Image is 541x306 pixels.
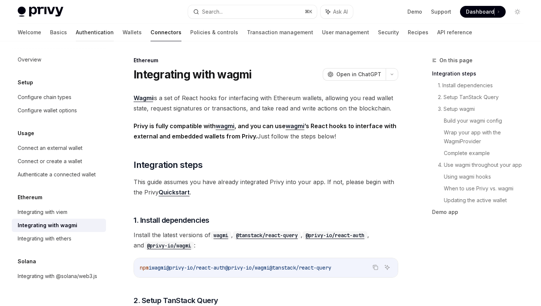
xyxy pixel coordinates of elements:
span: is a set of React hooks for interfacing with Ethereum wallets, allowing you read wallet state, re... [134,93,398,113]
div: Connect or create a wallet [18,157,82,166]
a: Connectors [151,24,181,41]
a: Wrap your app with the WagmiProvider [444,127,529,147]
a: Support [431,8,451,15]
div: Integrating with viem [18,208,67,217]
a: @privy-io/react-auth [303,231,367,239]
a: Security [378,24,399,41]
span: On this page [439,56,473,65]
a: Build your wagmi config [444,115,529,127]
span: wagmi [152,264,166,271]
div: Connect an external wallet [18,144,82,152]
a: API reference [437,24,472,41]
span: 2. Setup TanStack Query [134,295,218,306]
button: Ask AI [382,263,392,272]
a: Wallets [123,24,142,41]
span: @privy-io/wagmi [225,264,269,271]
a: Integrating with ethers [12,232,106,245]
a: Configure chain types [12,91,106,104]
a: Updating the active wallet [444,194,529,206]
a: Recipes [408,24,428,41]
a: Demo app [432,206,529,218]
a: Using wagmi hooks [444,171,529,183]
a: 4. Use wagmi throughout your app [438,159,529,171]
span: @privy-io/react-auth [166,264,225,271]
button: Toggle dark mode [512,6,523,18]
a: Integrating with @solana/web3.js [12,270,106,283]
button: Ask AI [321,5,353,18]
button: Copy the contents from the code block [371,263,380,272]
a: Basics [50,24,67,41]
span: Ask AI [333,8,348,15]
a: User management [322,24,369,41]
a: @tanstack/react-query [233,231,301,239]
img: light logo [18,7,63,17]
a: 3. Setup wagmi [438,103,529,115]
h5: Setup [18,78,33,87]
a: Integrating with viem [12,205,106,219]
div: Overview [18,55,41,64]
a: Connect an external wallet [12,141,106,155]
h5: Solana [18,257,36,266]
div: Configure wallet options [18,106,77,115]
a: Welcome [18,24,41,41]
a: When to use Privy vs. wagmi [444,183,529,194]
div: Integrating with ethers [18,234,71,243]
a: wagmi [286,122,304,130]
a: wagmi [211,231,231,239]
a: Overview [12,53,106,66]
a: Demo [407,8,422,15]
a: 2. Setup TanStack Query [438,91,529,103]
code: @privy-io/wagmi [144,242,194,250]
div: Search... [202,7,223,16]
a: Integration steps [432,68,529,80]
a: wagmi [216,122,234,130]
div: Authenticate a connected wallet [18,170,96,179]
div: Configure chain types [18,93,71,102]
h1: Integrating with wagmi [134,68,252,81]
div: Integrating with wagmi [18,221,77,230]
span: Just follow the steps below! [134,121,398,141]
button: Open in ChatGPT [323,68,386,81]
span: ⌘ K [305,9,312,15]
button: Search...⌘K [188,5,317,18]
a: Policies & controls [190,24,238,41]
a: Wagmi [134,94,153,102]
a: Authenticate a connected wallet [12,168,106,181]
a: Integrating with wagmi [12,219,106,232]
a: Dashboard [460,6,506,18]
span: Install the latest versions of , , , and : [134,230,398,250]
strong: Privy is fully compatible with , and you can use ’s React hooks to interface with external and em... [134,122,396,140]
h5: Ethereum [18,193,42,202]
span: 1. Install dependencies [134,215,209,225]
span: npm [140,264,149,271]
span: Integration steps [134,159,202,171]
span: This guide assumes you have already integrated Privy into your app. If not, please begin with the... [134,177,398,197]
span: @tanstack/react-query [269,264,331,271]
span: i [149,264,152,271]
a: Configure wallet options [12,104,106,117]
a: Quickstart [159,189,190,196]
div: Integrating with @solana/web3.js [18,272,97,281]
h5: Usage [18,129,34,138]
a: Authentication [76,24,114,41]
a: Complete example [444,147,529,159]
span: Dashboard [466,8,494,15]
a: @privy-io/wagmi [144,242,194,249]
a: Transaction management [247,24,313,41]
a: 1. Install dependencies [438,80,529,91]
a: Connect or create a wallet [12,155,106,168]
span: Open in ChatGPT [336,71,381,78]
div: Ethereum [134,57,398,64]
